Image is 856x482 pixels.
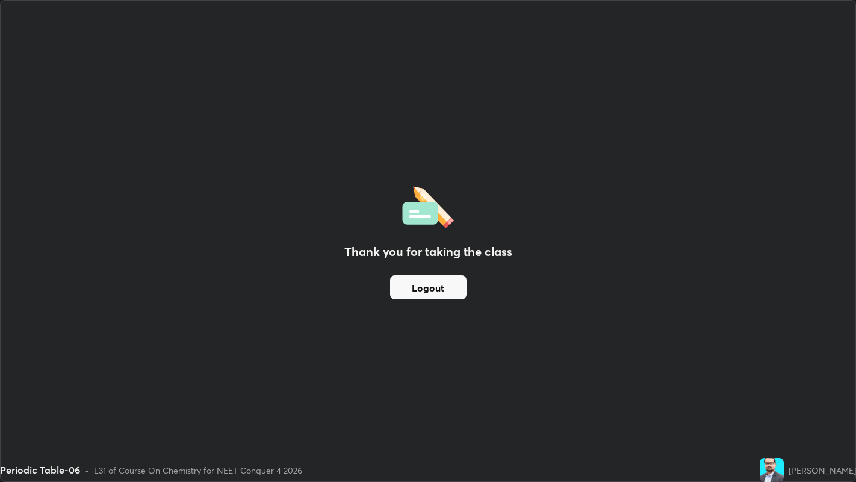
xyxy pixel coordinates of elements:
[85,464,89,477] div: •
[402,183,454,228] img: offlineFeedback.1438e8b3.svg
[760,458,784,482] img: 575f463803b64d1597248aa6fa768815.jpg
[94,464,302,477] div: L31 of Course On Chemistry for NEET Conquer 4 2026
[344,243,512,261] h2: Thank you for taking the class
[789,464,856,477] div: [PERSON_NAME]
[390,275,467,299] button: Logout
